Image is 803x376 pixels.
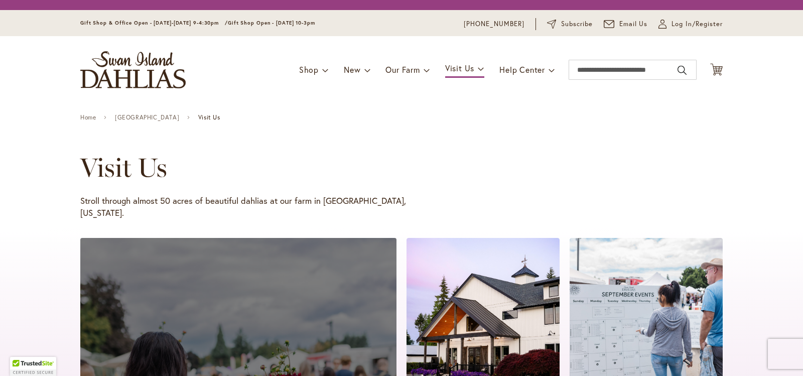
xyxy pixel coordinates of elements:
button: Search [678,62,687,78]
span: Our Farm [385,64,420,75]
span: Help Center [499,64,545,75]
a: Home [80,114,96,121]
a: [GEOGRAPHIC_DATA] [115,114,179,121]
a: Subscribe [547,19,593,29]
span: Gift Shop & Office Open - [DATE]-[DATE] 9-4:30pm / [80,20,228,26]
span: Email Us [619,19,648,29]
a: store logo [80,51,186,88]
span: Shop [299,64,319,75]
p: Stroll through almost 50 acres of beautiful dahlias at our farm in [GEOGRAPHIC_DATA], [US_STATE]. [80,195,407,219]
a: Log In/Register [658,19,723,29]
span: Gift Shop Open - [DATE] 10-3pm [228,20,315,26]
span: Subscribe [561,19,593,29]
span: Visit Us [198,114,220,121]
h1: Visit Us [80,153,694,183]
span: Visit Us [445,63,474,73]
span: Log In/Register [672,19,723,29]
span: New [344,64,360,75]
a: [PHONE_NUMBER] [464,19,524,29]
a: Email Us [604,19,648,29]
